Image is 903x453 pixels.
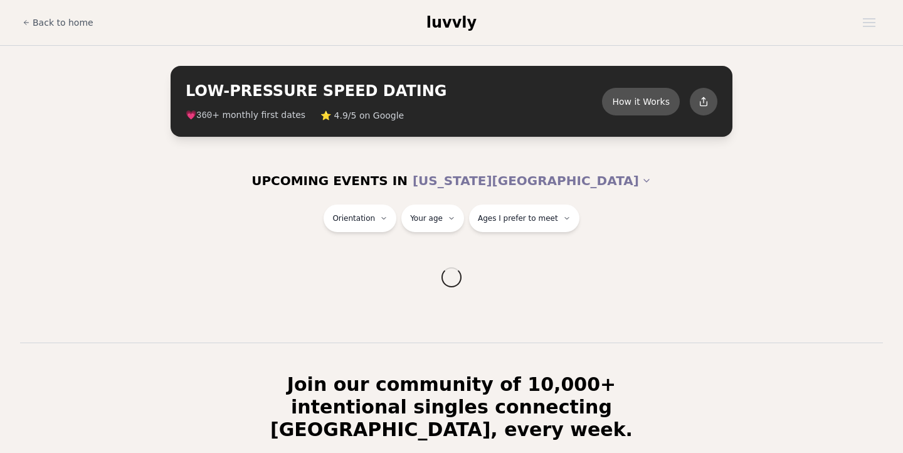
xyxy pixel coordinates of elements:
[413,167,652,195] button: [US_STATE][GEOGRAPHIC_DATA]
[426,14,477,31] span: luvvly
[251,172,408,189] span: UPCOMING EVENTS IN
[186,109,305,122] span: 💗 + monthly first dates
[469,205,579,232] button: Ages I prefer to meet
[196,110,212,120] span: 360
[858,13,880,32] button: Open menu
[602,88,680,115] button: How it Works
[320,109,404,122] span: ⭐ 4.9/5 on Google
[231,373,672,441] h2: Join our community of 10,000+ intentional singles connecting [GEOGRAPHIC_DATA], every week.
[33,16,93,29] span: Back to home
[186,81,602,101] h2: LOW-PRESSURE SPEED DATING
[332,213,375,223] span: Orientation
[401,205,464,232] button: Your age
[478,213,558,223] span: Ages I prefer to meet
[426,13,477,33] a: luvvly
[23,10,93,35] a: Back to home
[324,205,396,232] button: Orientation
[410,213,443,223] span: Your age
